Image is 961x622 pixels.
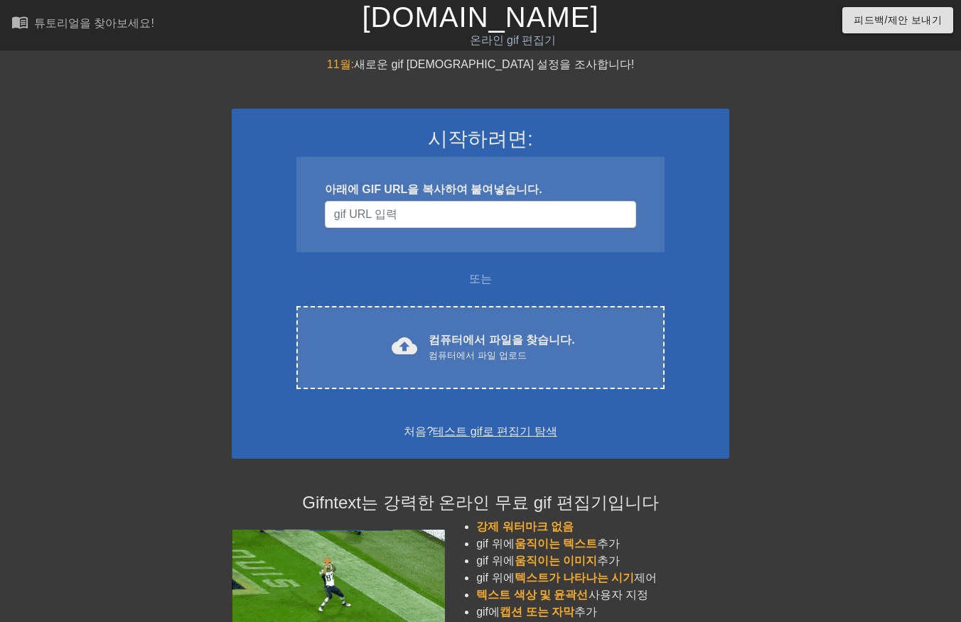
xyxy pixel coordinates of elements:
div: 아래에 GIF URL을 복사하여 붙여넣습니다. [325,181,636,198]
span: 움직이는 텍스트 [515,538,597,550]
input: 사용자 이름 [325,201,636,228]
div: 컴퓨터에서 파일 업로드 [429,349,574,363]
a: 테스트 gif로 편집기 탐색 [433,425,557,437]
span: 움직이는 이미지 [515,555,597,567]
a: [DOMAIN_NAME] [362,1,598,33]
li: gif 위에 제어 [476,569,729,586]
font: 컴퓨터에서 파일을 찾습니다. [429,334,574,346]
div: 새로운 gif [DEMOGRAPHIC_DATA] 설정을 조사합니다! [232,56,729,73]
button: 피드백/제안 보내기 [842,7,953,33]
li: 사용자 지정 [476,586,729,604]
a: 튜토리얼을 찾아보세요! [11,13,154,36]
h4: Gifntext는 강력한 온라인 무료 gif 편집기입니다 [232,493,729,513]
div: 처음? [250,423,711,440]
span: cloud_upload [392,333,417,359]
div: 온라인 gif 편집기 [328,32,699,49]
span: 캡션 또는 자막 [500,606,574,618]
span: 피드백/제안 보내기 [854,11,942,29]
span: 강제 워터마크 없음 [476,520,574,533]
li: gif 위에 추가 [476,552,729,569]
li: gif에 추가 [476,604,729,621]
li: gif 위에 추가 [476,535,729,552]
span: menu_book [11,13,28,31]
span: 텍스트가 나타나는 시기 [515,572,635,584]
span: 11월: [327,58,354,70]
h3: 시작하려면: [250,127,711,151]
span: 텍스트 색상 및 윤곽선 [476,589,588,601]
div: 또는 [269,271,692,288]
div: 튜토리얼을 찾아보세요! [34,17,154,29]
